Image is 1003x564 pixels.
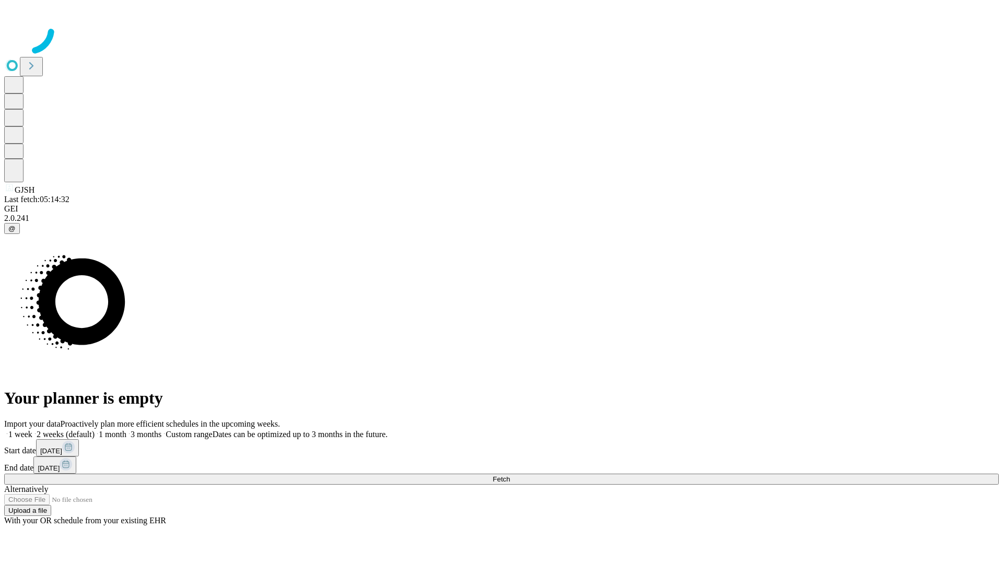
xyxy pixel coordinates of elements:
[4,389,999,408] h1: Your planner is empty
[166,430,212,439] span: Custom range
[36,439,79,456] button: [DATE]
[37,430,95,439] span: 2 weeks (default)
[4,214,999,223] div: 2.0.241
[213,430,388,439] span: Dates can be optimized up to 3 months in the future.
[15,185,34,194] span: GJSH
[8,225,16,232] span: @
[8,430,32,439] span: 1 week
[99,430,126,439] span: 1 month
[4,439,999,456] div: Start date
[4,195,69,204] span: Last fetch: 05:14:32
[4,204,999,214] div: GEI
[4,505,51,516] button: Upload a file
[4,419,61,428] span: Import your data
[38,464,60,472] span: [DATE]
[61,419,280,428] span: Proactively plan more efficient schedules in the upcoming weeks.
[40,447,62,455] span: [DATE]
[4,456,999,474] div: End date
[131,430,161,439] span: 3 months
[33,456,76,474] button: [DATE]
[493,475,510,483] span: Fetch
[4,485,48,494] span: Alternatively
[4,474,999,485] button: Fetch
[4,223,20,234] button: @
[4,516,166,525] span: With your OR schedule from your existing EHR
